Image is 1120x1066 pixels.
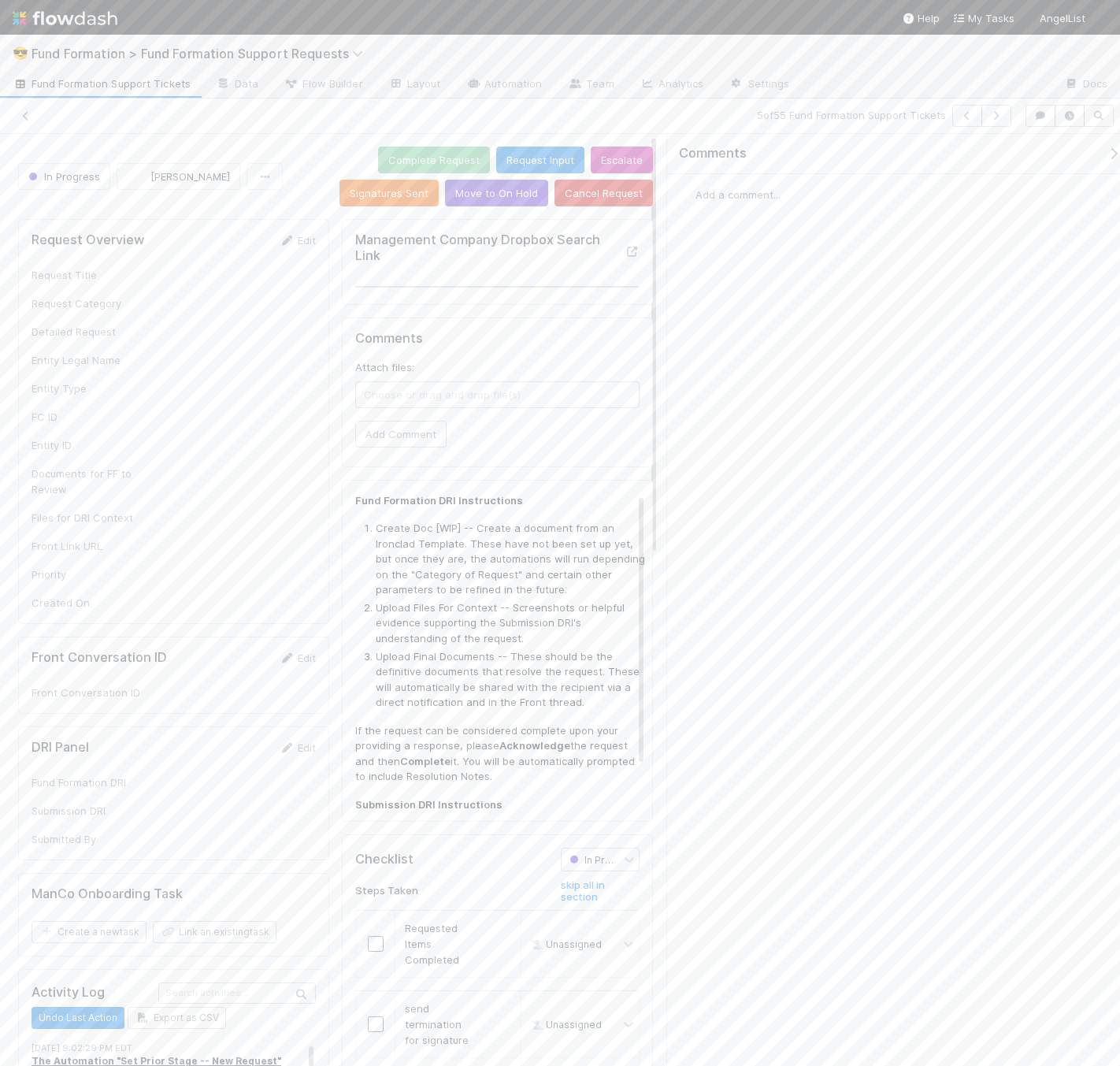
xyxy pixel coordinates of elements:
a: Edit [279,234,316,247]
p: If the request can be considered complete upon your providing a response, please the request and ... [355,723,647,785]
button: Move to On Hold [445,180,548,206]
div: [DATE] 9:02:29 PM EDT [32,1042,329,1055]
strong: Fund Formation DRI Instructions [355,494,523,507]
button: In Progress [18,163,110,190]
span: 😎 [13,46,28,60]
img: avatar_892eb56c-5b5a-46db-bf0b-2a9023d0e8f8.png [130,169,146,184]
a: Data [203,72,271,98]
h5: DRI Panel [32,740,89,756]
h6: Steps Taken [355,885,418,897]
button: Cancel Request [554,180,653,206]
span: In Progress [566,853,639,865]
a: Edit [279,741,316,754]
div: Priority [32,566,150,582]
div: Front Conversation ID [32,685,150,700]
div: Detailed Request [32,324,150,340]
button: Export as CSV [128,1007,226,1029]
div: Front Link URL [32,538,150,554]
span: Unassigned [527,938,602,949]
div: FC ID [32,409,150,425]
li: Upload Final Documents -- These should be the definitive documents that resolve the request. Thes... [376,649,647,711]
strong: Complete [400,755,451,767]
strong: Submission DRI Instructions [355,798,503,811]
a: Flow Builder [271,72,375,98]
h5: Front Conversation ID [32,650,167,666]
h6: skip all in section [561,879,640,904]
button: Request Input [496,147,584,173]
span: [PERSON_NAME] [150,170,230,183]
a: Settings [717,72,803,98]
input: Search activities... [158,982,316,1004]
span: In Progress [25,170,100,183]
div: Created On [32,595,150,611]
a: Automation [453,72,554,98]
strong: Acknowledge [499,739,570,752]
li: Upload Files For Context -- Screenshots or helpful evidence supporting the Submission DRI's under... [376,600,647,647]
h5: Request Overview [32,232,144,248]
h5: Activity Log [32,985,155,1001]
a: Edit [279,652,316,664]
div: Files for DRI Context [32,510,150,526]
span: My Tasks [952,12,1014,24]
span: Flow Builder [284,76,362,91]
button: Create a newtask [32,921,146,943]
span: Add a comment... [695,188,781,201]
img: avatar_892eb56c-5b5a-46db-bf0b-2a9023d0e8f8.png [1092,11,1107,27]
span: Fund Formation Support Tickets [13,76,191,91]
h5: Management Company Dropbox Search Link [355,232,611,263]
span: Fund Formation > Fund Formation Support Requests [32,46,371,61]
button: Add Comment [355,421,447,448]
h5: Comments [355,331,640,347]
div: Submission DRI [32,803,150,819]
div: Documents for FF to Review [32,466,150,497]
button: [PERSON_NAME] [117,163,240,190]
button: Link an existingtask [153,921,276,943]
a: My Tasks [952,10,1014,26]
a: Docs [1051,72,1120,98]
div: Help [902,10,940,26]
div: Entity Legal Name [32,352,150,368]
div: Request Category [32,295,150,311]
button: Escalate [591,147,653,173]
a: Layout [376,72,454,98]
div: Entity Type [32,381,150,396]
button: Complete Request [378,147,490,173]
span: Requested Items Completed [405,922,459,966]
button: Signatures Sent [339,180,439,206]
a: Analytics [627,72,717,98]
li: Create Doc [WIP] -- Create a document from an Ironclad Template. These have not been set up yet, ... [376,521,647,598]
button: Undo Last Action [32,1007,124,1029]
a: skip all in section [561,879,640,910]
h5: Checklist [355,852,414,867]
div: Fund Formation DRI [32,774,150,790]
label: Attach files: [355,359,414,375]
span: Unassigned [527,1018,602,1030]
span: send termination for signature [405,1002,469,1046]
span: AngelList [1040,12,1085,24]
div: Entity ID [32,437,150,453]
a: Team [554,72,626,98]
span: Comments [679,146,747,162]
span: Choose or drag and drop file(s) [356,382,639,407]
span: 5 of 55 Fund Formation Support Tickets [757,107,946,123]
img: logo-inverted-e16ddd16eac7371096b0.svg [13,5,117,32]
h5: ManCo Onboarding Task [32,886,183,902]
div: Request Title [32,267,150,283]
div: Submitted By [32,831,150,847]
img: avatar_892eb56c-5b5a-46db-bf0b-2a9023d0e8f8.png [680,187,695,202]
